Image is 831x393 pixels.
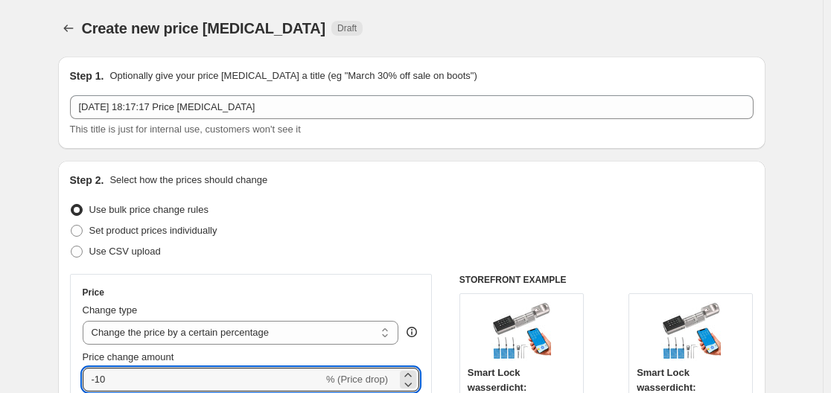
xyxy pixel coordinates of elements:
p: Optionally give your price [MEDICAL_DATA] a title (eg "March 30% off sale on boots") [109,68,477,83]
img: 71Yj9z5HdpL_80x.jpg [491,301,551,361]
span: Change type [83,304,138,316]
img: 71Yj9z5HdpL_80x.jpg [661,301,721,361]
div: help [404,325,419,339]
span: Set product prices individually [89,225,217,236]
h6: STOREFRONT EXAMPLE [459,274,754,286]
span: Use CSV upload [89,246,161,257]
p: Select how the prices should change [109,173,267,188]
h3: Price [83,287,104,298]
span: Price change amount [83,351,174,362]
input: -15 [83,368,323,392]
span: This title is just for internal use, customers won't see it [70,124,301,135]
span: Draft [337,22,357,34]
h2: Step 2. [70,173,104,188]
button: Price change jobs [58,18,79,39]
input: 30% off holiday sale [70,95,754,119]
span: % (Price drop) [326,374,388,385]
h2: Step 1. [70,68,104,83]
span: Use bulk price change rules [89,204,208,215]
span: Create new price [MEDICAL_DATA] [82,20,326,36]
